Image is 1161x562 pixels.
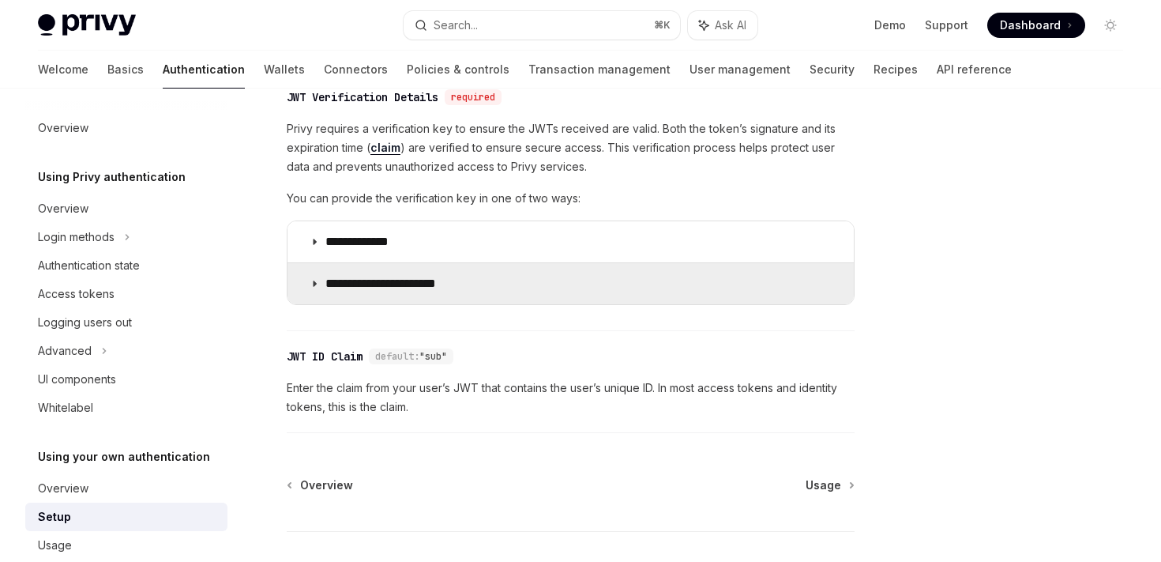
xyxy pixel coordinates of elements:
[25,308,227,337] a: Logging users out
[715,17,746,33] span: Ask AI
[810,51,855,89] a: Security
[874,17,906,33] a: Demo
[654,19,671,32] span: ⌘ K
[38,228,115,247] div: Login methods
[25,194,227,223] a: Overview
[287,379,855,417] span: Enter the claim from your user’s JWT that contains the user’s unique ID. In most access tokens an...
[25,503,227,531] a: Setup
[163,51,245,89] a: Authentication
[264,51,305,89] a: Wallets
[38,199,88,218] div: Overview
[287,349,363,364] div: JWT ID Claim
[1000,17,1061,33] span: Dashboard
[25,531,227,560] a: Usage
[689,51,791,89] a: User management
[688,11,757,40] button: Ask AI
[324,51,388,89] a: Connectors
[38,536,72,555] div: Usage
[1098,13,1123,38] button: Toggle dark mode
[404,11,679,40] button: Search...⌘K
[25,394,227,422] a: Whitelabel
[25,280,227,308] a: Access tokens
[528,51,671,89] a: Transaction management
[38,479,88,498] div: Overview
[38,168,186,187] h5: Using Privy authentication
[445,89,502,105] div: required
[806,477,841,493] span: Usage
[38,341,92,360] div: Advanced
[937,51,1012,89] a: API reference
[38,256,140,275] div: Authentication state
[107,51,144,89] a: Basics
[25,114,227,142] a: Overview
[287,89,438,105] div: JWT Verification Details
[38,313,132,332] div: Logging users out
[38,285,115,304] div: Access tokens
[38,14,136,36] img: light logo
[375,350,419,363] span: default:
[300,477,353,493] span: Overview
[407,51,509,89] a: Policies & controls
[874,51,918,89] a: Recipes
[25,365,227,394] a: UI components
[38,507,71,526] div: Setup
[370,141,400,155] a: claim
[287,189,855,208] span: You can provide the verification key in one of two ways:
[987,13,1085,38] a: Dashboard
[434,16,478,35] div: Search...
[25,474,227,503] a: Overview
[288,477,353,493] a: Overview
[25,251,227,280] a: Authentication state
[806,477,853,493] a: Usage
[38,119,88,138] div: Overview
[925,17,968,33] a: Support
[419,350,447,363] span: "sub"
[38,370,116,389] div: UI components
[38,51,88,89] a: Welcome
[287,119,855,176] span: Privy requires a verification key to ensure the JWTs received are valid. Both the token’s signatu...
[38,398,93,417] div: Whitelabel
[38,447,210,466] h5: Using your own authentication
